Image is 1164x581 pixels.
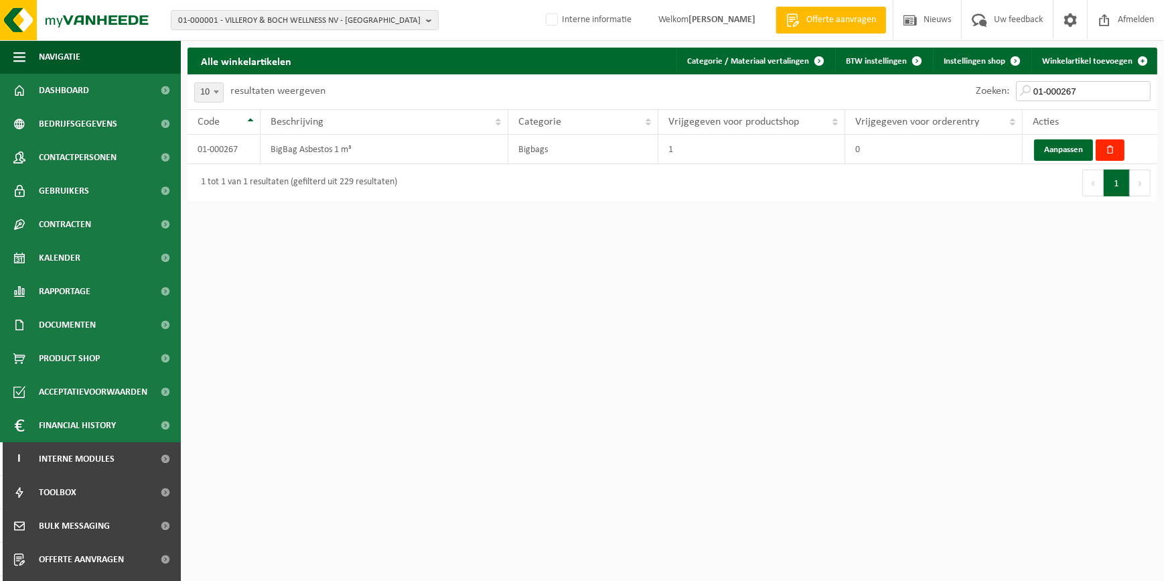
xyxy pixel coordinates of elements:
[230,86,325,96] label: resultaten weergeven
[271,117,323,127] span: Beschrijving
[543,10,632,30] label: Interne informatie
[39,208,91,241] span: Contracten
[676,48,832,74] a: Categorie / Materiaal vertalingen
[1033,117,1059,127] span: Acties
[13,442,25,476] span: I
[39,107,117,141] span: Bedrijfsgegevens
[835,48,930,74] a: BTW instellingen
[39,40,80,74] span: Navigatie
[933,48,1029,74] a: Instellingen shop
[1104,170,1130,196] button: 1
[188,135,261,164] td: 01-000267
[194,82,224,103] span: 10
[171,10,439,30] button: 01-000001 - VILLEROY & BOCH WELLNESS NV - [GEOGRAPHIC_DATA]
[39,476,76,509] span: Toolbox
[39,509,110,543] span: Bulk Messaging
[39,375,147,409] span: Acceptatievoorwaarden
[39,308,96,342] span: Documenten
[518,117,561,127] span: Categorie
[855,117,979,127] span: Vrijgegeven voor orderentry
[658,135,846,164] td: 1
[1031,48,1156,74] a: Winkelartikel toevoegen
[195,83,223,102] span: 10
[261,135,508,164] td: BigBag Asbestos 1 m³
[776,7,886,34] a: Offerte aanvragen
[188,48,305,74] h2: Alle winkelartikelen
[194,171,397,195] div: 1 tot 1 van 1 resultaten (gefilterd uit 229 resultaten)
[39,442,115,476] span: Interne modules
[668,117,799,127] span: Vrijgegeven voor productshop
[39,74,89,107] span: Dashboard
[688,15,755,25] strong: [PERSON_NAME]
[39,141,117,174] span: Contactpersonen
[39,275,90,308] span: Rapportage
[39,241,80,275] span: Kalender
[1034,139,1093,161] a: Aanpassen
[845,135,1023,164] td: 0
[39,174,89,208] span: Gebruikers
[39,543,124,576] span: Offerte aanvragen
[1082,170,1104,196] button: Previous
[198,117,220,127] span: Code
[976,86,1009,97] label: Zoeken:
[178,11,421,31] span: 01-000001 - VILLEROY & BOCH WELLNESS NV - [GEOGRAPHIC_DATA]
[39,409,116,442] span: Financial History
[803,13,879,27] span: Offerte aanvragen
[39,342,100,375] span: Product Shop
[1130,170,1151,196] button: Next
[508,135,658,164] td: Bigbags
